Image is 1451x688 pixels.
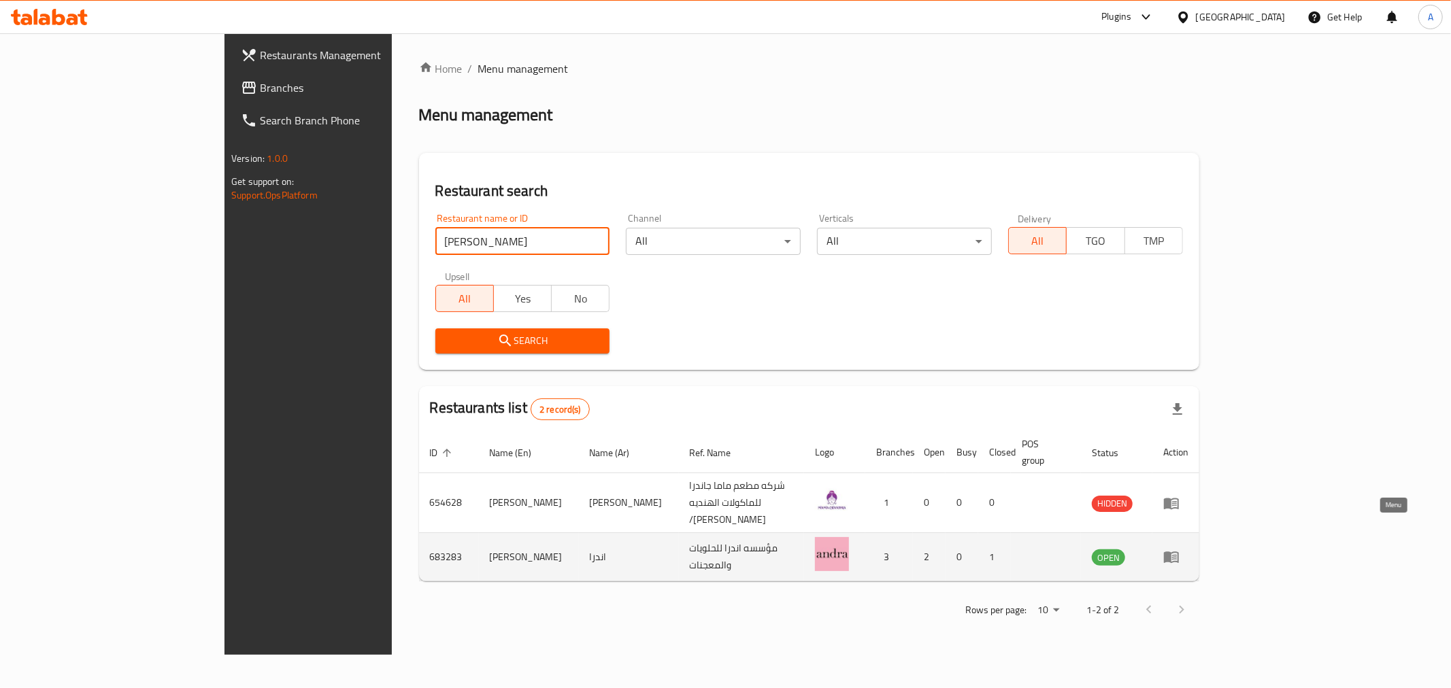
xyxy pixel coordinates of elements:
[865,432,913,473] th: Branches
[419,61,1199,77] nav: breadcrumb
[1092,445,1136,461] span: Status
[493,285,552,312] button: Yes
[1008,227,1067,254] button: All
[1152,432,1199,473] th: Action
[267,150,288,167] span: 1.0.0
[965,602,1027,619] p: Rows per page:
[865,533,913,581] td: 3
[531,403,589,416] span: 2 record(s)
[978,432,1011,473] th: Closed
[1131,231,1178,251] span: TMP
[260,112,456,128] span: Search Branch Phone
[1092,496,1133,511] span: HIDDEN
[551,285,610,312] button: No
[679,473,805,533] td: شركه مطعم ماما جاندرا للماكولات الهنديه /[PERSON_NAME]
[479,533,579,581] td: [PERSON_NAME]
[946,432,978,473] th: Busy
[430,398,590,420] h2: Restaurants list
[1161,393,1194,426] div: Export file
[435,228,610,255] input: Search for restaurant name or ID..
[230,104,467,137] a: Search Branch Phone
[478,61,569,77] span: Menu management
[435,285,494,312] button: All
[1014,231,1061,251] span: All
[579,533,679,581] td: اندرا
[815,483,849,517] img: Mama Chandra
[690,445,749,461] span: Ref. Name
[1022,436,1065,468] span: POS group
[946,533,978,581] td: 0
[1092,550,1125,566] span: OPEN
[435,328,610,354] button: Search
[230,71,467,104] a: Branches
[446,332,599,349] span: Search
[815,537,849,571] img: Andra
[260,47,456,63] span: Restaurants Management
[946,473,978,533] td: 0
[1066,227,1124,254] button: TGO
[468,61,473,77] li: /
[419,432,1199,581] table: enhanced table
[913,473,946,533] td: 0
[1086,602,1119,619] p: 1-2 of 2
[1163,495,1188,511] div: Menu
[978,533,1011,581] td: 1
[913,533,946,581] td: 2
[1032,600,1065,621] div: Rows per page:
[1124,227,1183,254] button: TMP
[419,104,553,126] h2: Menu management
[1018,213,1052,223] label: Delivery
[913,432,946,473] th: Open
[231,186,318,204] a: Support.OpsPlatform
[231,150,265,167] span: Version:
[531,398,590,420] div: Total records count
[231,173,294,190] span: Get support on:
[1101,9,1131,25] div: Plugins
[679,533,805,581] td: مؤسسه اندرا للحلويات والمعجنات
[230,39,467,71] a: Restaurants Management
[430,445,456,461] span: ID
[490,445,550,461] span: Name (En)
[557,289,604,309] span: No
[499,289,546,309] span: Yes
[435,181,1183,201] h2: Restaurant search
[865,473,913,533] td: 1
[441,289,488,309] span: All
[1428,10,1433,24] span: A
[804,432,865,473] th: Logo
[626,228,801,255] div: All
[260,80,456,96] span: Branches
[817,228,992,255] div: All
[445,271,470,281] label: Upsell
[579,473,679,533] td: [PERSON_NAME]
[479,473,579,533] td: [PERSON_NAME]
[978,473,1011,533] td: 0
[590,445,648,461] span: Name (Ar)
[1072,231,1119,251] span: TGO
[1196,10,1286,24] div: [GEOGRAPHIC_DATA]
